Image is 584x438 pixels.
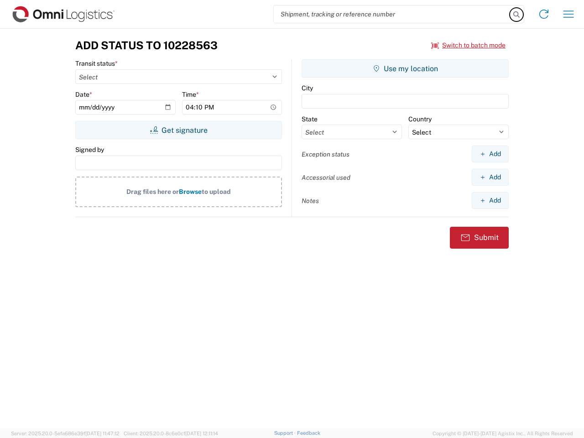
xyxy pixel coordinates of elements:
[297,430,320,436] a: Feedback
[182,90,199,99] label: Time
[450,227,509,249] button: Submit
[202,188,231,195] span: to upload
[274,5,510,23] input: Shipment, tracking or reference number
[431,38,506,53] button: Switch to batch mode
[408,115,432,123] label: Country
[472,169,509,186] button: Add
[11,431,120,436] span: Server: 2025.20.0-5efa686e39f
[75,121,282,139] button: Get signature
[124,431,218,436] span: Client: 2025.20.0-8c6e0cf
[302,173,350,182] label: Accessorial used
[75,90,92,99] label: Date
[75,146,104,154] label: Signed by
[179,188,202,195] span: Browse
[185,431,218,436] span: [DATE] 12:11:14
[302,115,318,123] label: State
[302,197,319,205] label: Notes
[126,188,179,195] span: Drag files here or
[274,430,297,436] a: Support
[85,431,120,436] span: [DATE] 11:47:12
[433,429,573,438] span: Copyright © [DATE]-[DATE] Agistix Inc., All Rights Reserved
[302,150,349,158] label: Exception status
[302,84,313,92] label: City
[302,59,509,78] button: Use my location
[472,146,509,162] button: Add
[472,192,509,209] button: Add
[75,39,218,52] h3: Add Status to 10228563
[75,59,118,68] label: Transit status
